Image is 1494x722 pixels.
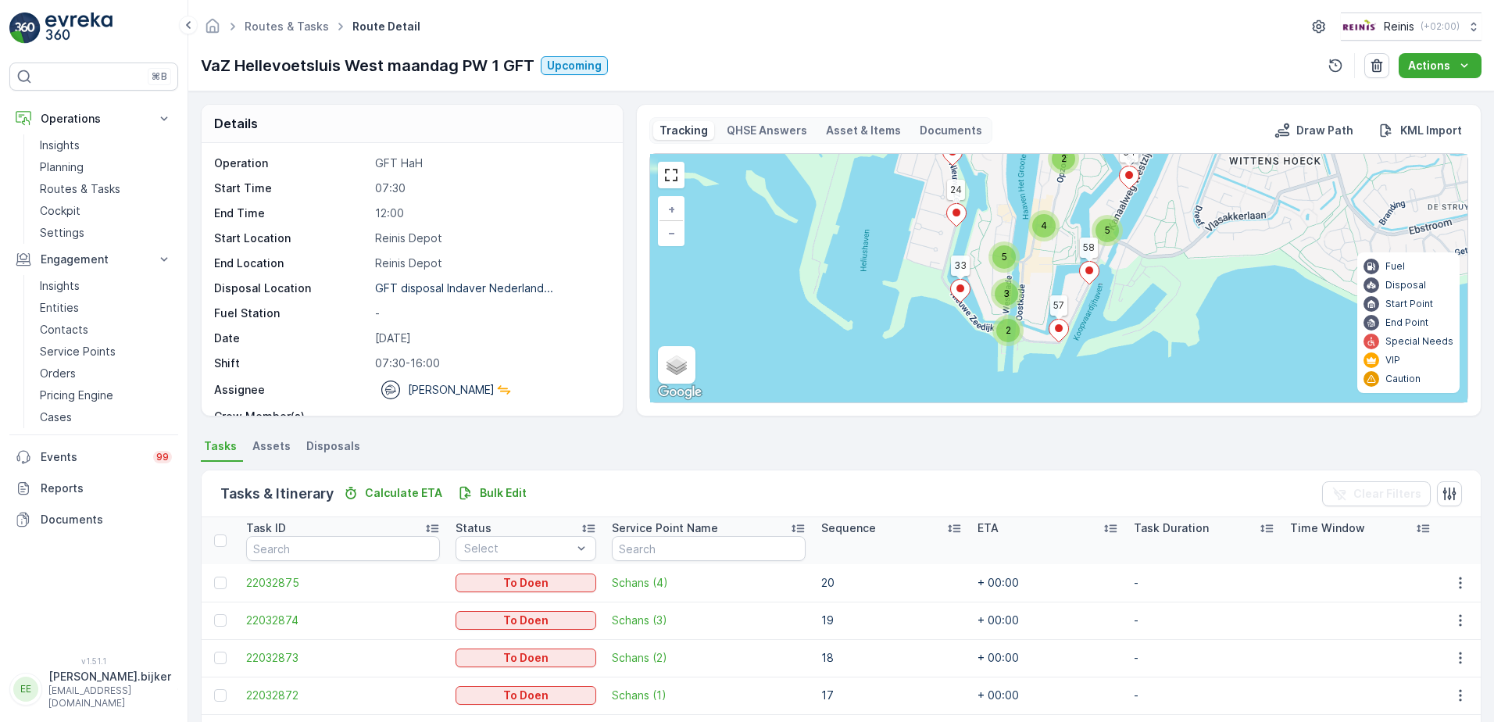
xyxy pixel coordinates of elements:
span: Route Detail [349,19,424,34]
td: + 00:00 [970,564,1126,602]
button: To Doen [456,574,596,592]
a: 22032874 [246,613,440,628]
a: Cases [34,406,178,428]
p: Settings [40,225,84,241]
p: Shift [214,356,369,371]
span: Disposals [306,438,360,454]
p: Routes & Tasks [40,181,120,197]
a: Cockpit [34,200,178,222]
a: 22032875 [246,575,440,591]
p: End Time [214,206,369,221]
img: logo_light-DOdMpM7g.png [45,13,113,44]
p: Calculate ETA [365,485,442,501]
p: Disposal Location [214,281,369,296]
p: Asset & Items [826,123,901,138]
p: Select [464,541,572,556]
span: Assets [252,438,291,454]
div: Toggle Row Selected [214,652,227,664]
div: 5 [1092,215,1123,246]
p: Pricing Engine [40,388,113,403]
p: KML Import [1400,123,1462,138]
p: Details [214,114,258,133]
a: 22032873 [246,650,440,666]
p: Task Duration [1134,520,1209,536]
span: 4 [1041,220,1047,231]
p: Planning [40,159,84,175]
a: Contacts [34,319,178,341]
p: Disposal [1385,279,1426,291]
p: Operation [214,155,369,171]
img: Reinis-Logo-Vrijstaand_Tekengebied-1-copy2_aBO4n7j.png [1341,18,1378,35]
td: - [1126,639,1282,677]
button: To Doen [456,686,596,705]
button: Upcoming [541,56,608,75]
a: Zoom Out [659,221,683,245]
p: Crew Member(s) [214,409,369,424]
p: VIP [1385,354,1400,366]
span: 22032872 [246,688,440,703]
a: Insights [34,275,178,297]
p: End Location [214,256,369,271]
button: KML Import [1372,121,1468,140]
p: Tracking [659,123,708,138]
p: Operations [41,111,147,127]
button: Operations [9,103,178,134]
p: Start Time [214,180,369,196]
span: 5 [1105,224,1110,236]
p: Sequence [821,520,876,536]
a: Routes & Tasks [245,20,329,33]
p: [PERSON_NAME] [408,382,495,398]
a: Zoom In [659,198,683,221]
p: [PERSON_NAME].bijker [48,669,171,684]
input: Search [612,536,806,561]
span: Tasks [204,438,237,454]
button: Clear Filters [1322,481,1431,506]
p: 18 [821,650,962,666]
p: Task ID [246,520,286,536]
p: Date [214,331,369,346]
p: Fuel Station [214,306,369,321]
div: Toggle Row Selected [214,614,227,627]
p: Reinis [1384,19,1414,34]
a: Settings [34,222,178,244]
a: Reports [9,473,178,504]
button: Calculate ETA [337,484,449,502]
button: Engagement [9,244,178,275]
span: 5 [1002,251,1007,263]
p: [DATE] [375,331,606,346]
p: Assignee [214,382,265,398]
button: Draw Path [1268,121,1360,140]
p: 99 [156,451,169,463]
p: 20 [821,575,962,591]
div: Toggle Row Selected [214,577,227,589]
a: Insights [34,134,178,156]
div: Toggle Row Selected [214,689,227,702]
span: Schans (3) [612,613,806,628]
p: Cockpit [40,203,80,219]
p: To Doen [503,650,549,666]
span: 2 [1061,152,1067,164]
a: Schans (1) [612,688,806,703]
a: Events99 [9,441,178,473]
p: Start Location [214,231,369,246]
p: 17 [821,688,962,703]
a: View Fullscreen [659,163,683,187]
p: Events [41,449,144,465]
p: QHSE Answers [727,123,807,138]
a: Open this area in Google Maps (opens a new window) [654,382,706,402]
p: Cases [40,409,72,425]
p: Insights [40,138,80,153]
a: Documents [9,504,178,535]
div: 5 [988,241,1020,273]
p: Reports [41,481,172,496]
span: Schans (4) [612,575,806,591]
p: Insights [40,278,80,294]
img: logo [9,13,41,44]
p: [EMAIL_ADDRESS][DOMAIN_NAME] [48,684,171,709]
td: - [1126,602,1282,639]
p: Special Needs [1385,335,1453,348]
